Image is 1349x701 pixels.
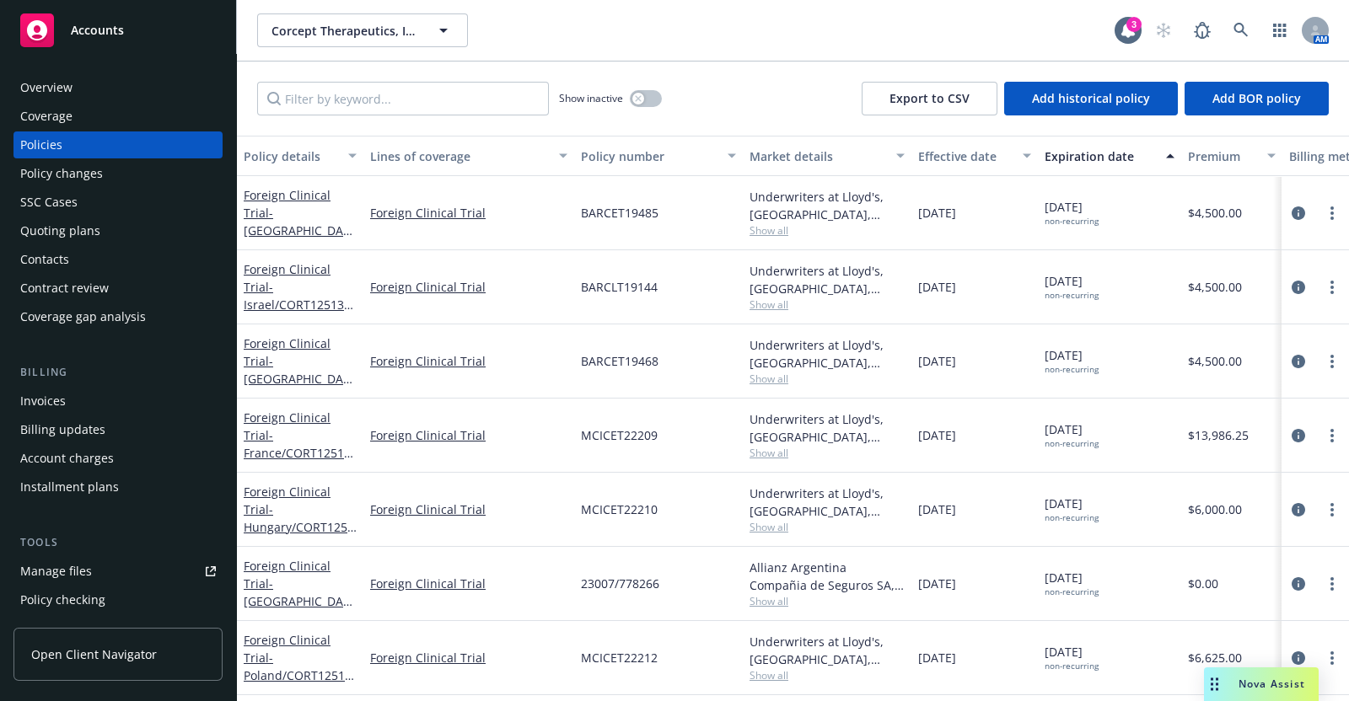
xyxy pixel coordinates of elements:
[244,205,356,256] span: - [GEOGRAPHIC_DATA]/CORT125134-452
[1185,82,1329,115] button: Add BOR policy
[1045,216,1099,227] div: non-recurring
[370,426,567,444] a: Foreign Clinical Trial
[20,74,73,101] div: Overview
[750,520,905,534] span: Show all
[1188,575,1218,592] span: $0.00
[1288,574,1309,594] a: circleInformation
[918,426,956,444] span: [DATE]
[1288,425,1309,446] a: circleInformation
[581,575,659,592] span: 23007/778266
[244,409,351,479] a: Foreign Clinical Trial
[244,632,352,701] a: Foreign Clinical Trial
[13,131,223,158] a: Policies
[1045,661,1099,672] div: non-recurring
[581,278,658,296] span: BARCLT19144
[1045,147,1156,165] div: Expiration date
[1188,204,1242,222] span: $4,500.00
[1045,364,1099,375] div: non-recurring
[750,297,905,312] span: Show all
[244,147,338,165] div: Policy details
[20,558,92,585] div: Manage files
[1322,425,1342,446] a: more
[244,650,354,701] span: - Poland/CORT125134-556
[1045,512,1099,523] div: non-recurring
[13,534,223,551] div: Tools
[750,559,905,594] div: Allianz Argentina Compañia de Seguros SA, Allianz, Clinical Trials Insurance Services Limited (CTIS)
[750,336,905,372] div: Underwriters at Lloyd's, [GEOGRAPHIC_DATA], [PERSON_NAME] of [GEOGRAPHIC_DATA], Clinical Trials I...
[13,275,223,302] a: Contract review
[20,586,105,613] div: Policy checking
[1288,500,1309,520] a: circleInformation
[1288,648,1309,668] a: circleInformation
[743,136,911,176] button: Market details
[244,261,355,330] a: Foreign Clinical Trial
[918,278,956,296] span: [DATE]
[750,484,905,520] div: Underwriters at Lloyd's, [GEOGRAPHIC_DATA], [PERSON_NAME] of [GEOGRAPHIC_DATA], Clinical Trials I...
[750,633,905,668] div: Underwriters at Lloyd's, [GEOGRAPHIC_DATA], [PERSON_NAME] of [GEOGRAPHIC_DATA], Clinical Trials I...
[244,187,356,256] a: Foreign Clinical Trial
[13,189,223,216] a: SSC Cases
[918,147,1013,165] div: Effective date
[750,410,905,446] div: Underwriters at Lloyd's, [GEOGRAPHIC_DATA], [PERSON_NAME] of [GEOGRAPHIC_DATA], Clinical Trials I...
[13,246,223,273] a: Contacts
[1045,346,1099,375] span: [DATE]
[1038,136,1181,176] button: Expiration date
[1147,13,1180,47] a: Start snowing
[750,262,905,297] div: Underwriters at Lloyd's, [GEOGRAPHIC_DATA], [PERSON_NAME] of [GEOGRAPHIC_DATA], Clinical Trials I...
[911,136,1038,176] button: Effective date
[20,474,119,500] div: Installment plans
[20,246,69,273] div: Contacts
[370,649,567,666] a: Foreign Clinical Trial
[1239,677,1305,691] span: Nova Assist
[1045,495,1099,523] span: [DATE]
[581,500,658,518] span: MCICET22210
[889,90,970,106] span: Export to CSV
[13,388,223,415] a: Invoices
[370,575,567,592] a: Foreign Clinical Trial
[918,649,956,666] span: [DATE]
[13,445,223,472] a: Account charges
[71,24,124,37] span: Accounts
[244,279,355,330] span: - Israel/CORT125134-452
[1263,13,1297,47] a: Switch app
[1045,438,1099,449] div: non-recurring
[1181,136,1282,176] button: Premium
[1288,277,1309,297] a: circleInformation
[244,335,356,404] a: Foreign Clinical Trial
[13,416,223,443] a: Billing updates
[31,645,157,663] span: Open Client Navigator
[918,500,956,518] span: [DATE]
[1045,586,1099,597] div: non-recurring
[370,500,567,518] a: Foreign Clinical Trial
[244,575,356,627] span: - [GEOGRAPHIC_DATA]/CORT125134-556
[244,427,353,479] span: - France/CORT125134-556
[13,74,223,101] a: Overview
[20,103,73,130] div: Coverage
[559,91,623,105] span: Show inactive
[1188,426,1249,444] span: $13,986.25
[1322,277,1342,297] a: more
[1045,198,1099,227] span: [DATE]
[20,217,100,244] div: Quoting plans
[750,594,905,608] span: Show all
[20,445,114,472] div: Account charges
[1188,352,1242,370] span: $4,500.00
[574,136,743,176] button: Policy number
[1322,648,1342,668] a: more
[581,649,658,666] span: MCICET22212
[918,204,956,222] span: [DATE]
[750,446,905,460] span: Show all
[1188,278,1242,296] span: $4,500.00
[750,147,886,165] div: Market details
[1045,290,1099,301] div: non-recurring
[257,13,468,47] button: Corcept Therapeutics, Inc.
[20,303,146,330] div: Coverage gap analysis
[13,303,223,330] a: Coverage gap analysis
[1126,17,1142,32] div: 3
[918,575,956,592] span: [DATE]
[13,160,223,187] a: Policy changes
[13,586,223,613] a: Policy checking
[918,352,956,370] span: [DATE]
[20,416,105,443] div: Billing updates
[1188,500,1242,518] span: $6,000.00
